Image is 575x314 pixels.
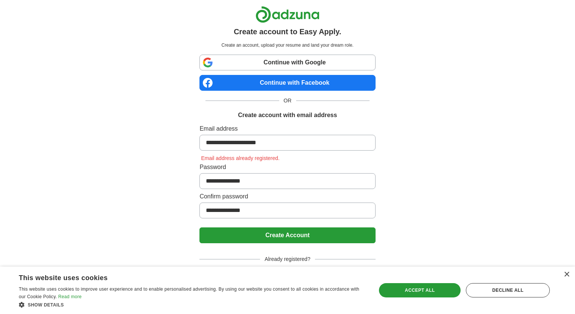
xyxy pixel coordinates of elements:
[19,287,359,299] span: This website uses cookies to improve user experience and to enable personalised advertising. By u...
[28,302,64,308] span: Show details
[238,111,337,120] h1: Create account with email address
[19,301,366,308] div: Show details
[199,55,375,70] a: Continue with Google
[19,271,347,282] div: This website uses cookies
[466,283,550,297] div: Decline all
[234,26,341,37] h1: Create account to Easy Apply.
[564,272,569,277] div: Close
[260,255,315,263] span: Already registered?
[58,294,82,299] a: Read more, opens a new window
[199,227,375,243] button: Create Account
[379,283,461,297] div: Accept all
[199,163,375,172] label: Password
[279,97,296,105] span: OR
[199,192,375,201] label: Confirm password
[201,42,374,49] p: Create an account, upload your resume and land your dream role.
[199,124,375,133] label: Email address
[199,75,375,91] a: Continue with Facebook
[256,6,319,23] img: Adzuna logo
[199,155,281,161] span: Email address already registered.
